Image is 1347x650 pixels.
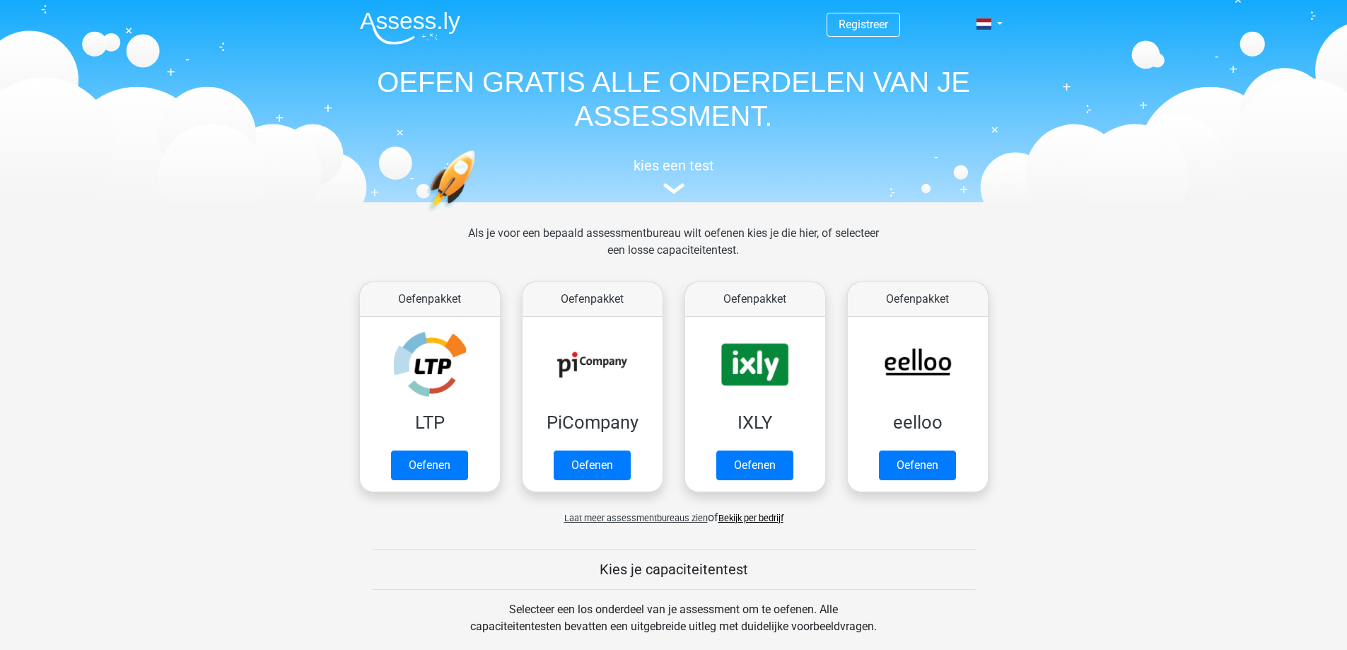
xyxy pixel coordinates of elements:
[372,561,976,578] h5: Kies je capaciteitentest
[663,183,684,194] img: assessment
[879,451,956,480] a: Oefenen
[349,65,999,133] h1: OEFEN GRATIS ALLE ONDERDELEN VAN JE ASSESSMENT.
[426,150,530,278] img: oefenen
[457,225,890,276] div: Als je voor een bepaald assessmentbureau wilt oefenen kies je die hier, of selecteer een losse ca...
[716,451,793,480] a: Oefenen
[554,451,631,480] a: Oefenen
[349,498,999,526] div: of
[349,157,999,195] a: kies een test
[564,513,708,523] span: Laat meer assessmentbureaus zien
[718,513,783,523] a: Bekijk per bedrijf
[360,11,460,45] img: Assessly
[391,451,468,480] a: Oefenen
[839,18,888,31] a: Registreer
[349,157,999,174] h5: kies een test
